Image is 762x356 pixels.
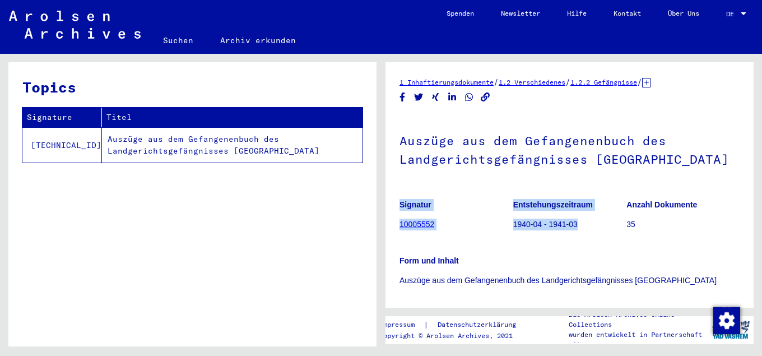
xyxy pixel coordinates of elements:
[399,220,434,229] a: 10005552
[379,319,424,331] a: Impressum
[399,256,459,265] b: Form und Inhalt
[637,77,642,87] span: /
[494,77,499,87] span: /
[207,27,309,54] a: Archiv erkunden
[513,200,593,209] b: Entstehungszeitraum
[399,78,494,86] a: 1 Inhaftierungsdokumente
[399,115,740,183] h1: Auszüge aus dem Gefangenenbuch des Landgerichtsgefängnisses [GEOGRAPHIC_DATA]
[22,108,102,127] th: Signature
[413,90,425,104] button: Share on Twitter
[397,90,408,104] button: Share on Facebook
[429,319,529,331] a: Datenschutzerklärung
[713,307,740,334] img: Zustimmung ändern
[480,90,491,104] button: Copy link
[150,27,207,54] a: Suchen
[513,219,626,230] p: 1940-04 - 1941-03
[726,10,738,18] span: DE
[22,127,102,163] td: [TECHNICAL_ID]
[379,331,529,341] p: Copyright © Arolsen Archives, 2021
[570,78,637,86] a: 1.2.2 Gefängnisse
[569,309,708,330] p: Die Arolsen Archives Online-Collections
[102,108,363,127] th: Titel
[447,90,458,104] button: Share on LinkedIn
[399,275,740,286] p: Auszüge aus dem Gefangenenbuch des Landgerichtsgefängnisses [GEOGRAPHIC_DATA]
[399,200,431,209] b: Signatur
[379,319,529,331] div: |
[430,90,442,104] button: Share on Xing
[463,90,475,104] button: Share on WhatsApp
[626,200,697,209] b: Anzahl Dokumente
[569,330,708,350] p: wurden entwickelt in Partnerschaft mit
[626,219,740,230] p: 35
[710,316,752,344] img: yv_logo.png
[102,127,363,163] td: Auszüge aus dem Gefangenenbuch des Landgerichtsgefängnisses [GEOGRAPHIC_DATA]
[565,77,570,87] span: /
[22,76,362,98] h3: Topics
[9,11,141,39] img: Arolsen_neg.svg
[499,78,565,86] a: 1.2 Verschiedenes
